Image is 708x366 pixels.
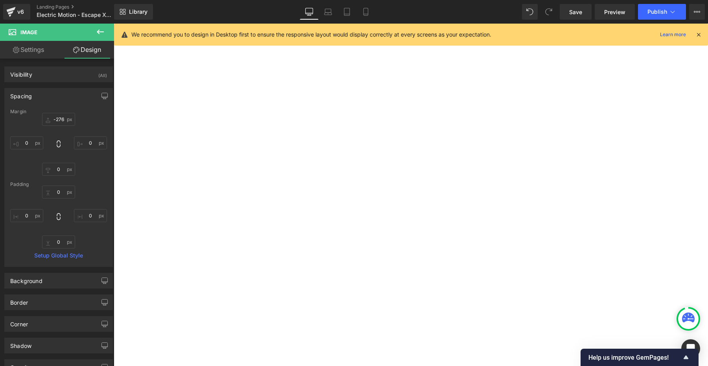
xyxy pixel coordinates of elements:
input: 0 [42,113,75,126]
p: We recommend you to design in Desktop first to ensure the responsive layout would display correct... [131,30,491,39]
button: More [689,4,705,20]
a: Landing Pages [37,4,127,10]
span: Help us improve GemPages! [588,354,681,361]
button: Show survey - Help us improve GemPages! [588,353,691,362]
a: Tablet [337,4,356,20]
input: 0 [74,209,107,222]
input: 0 [42,235,75,248]
a: Preview [595,4,635,20]
input: 0 [10,136,43,149]
a: Mobile [356,4,375,20]
div: Corner [10,316,28,327]
div: (All) [98,67,107,80]
input: 0 [10,209,43,222]
span: Save [569,8,582,16]
a: v6 [3,4,30,20]
span: Electric Motion - Escape XR 2026 commander [37,12,112,18]
button: Undo [522,4,538,20]
a: Learn more [657,30,689,39]
button: Publish [638,4,686,20]
div: Open Intercom Messenger [681,339,700,358]
input: 0 [42,163,75,176]
a: Design [59,41,116,59]
div: Background [10,273,42,284]
div: Shadow [10,338,31,349]
span: Library [129,8,147,15]
a: Desktop [300,4,319,20]
div: Visibility [10,67,32,78]
span: Publish [647,9,667,15]
span: Preview [604,8,625,16]
input: 0 [74,136,107,149]
div: Padding [10,182,107,187]
a: Setup Global Style [10,252,107,259]
input: 0 [42,186,75,199]
span: Image [20,29,37,35]
div: Margin [10,109,107,114]
a: Laptop [319,4,337,20]
div: v6 [16,7,26,17]
a: New Library [114,4,153,20]
div: Border [10,295,28,306]
button: Redo [541,4,557,20]
div: Spacing [10,88,32,99]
